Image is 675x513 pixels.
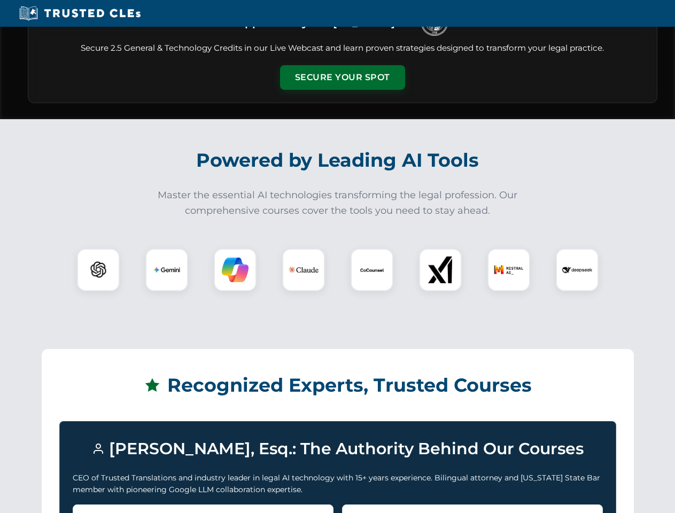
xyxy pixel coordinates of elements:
[41,42,644,55] p: Secure 2.5 General & Technology Credits in our Live Webcast and learn proven strategies designed ...
[214,248,257,291] div: Copilot
[289,255,319,285] img: Claude Logo
[556,248,599,291] div: DeepSeek
[351,248,393,291] div: CoCounsel
[73,434,603,463] h3: [PERSON_NAME], Esq.: The Authority Behind Our Courses
[487,248,530,291] div: Mistral AI
[73,472,603,496] p: CEO of Trusted Translations and industry leader in legal AI technology with 15+ years experience....
[151,188,525,219] p: Master the essential AI technologies transforming the legal profession. Our comprehensive courses...
[59,367,616,404] h2: Recognized Experts, Trusted Courses
[77,248,120,291] div: ChatGPT
[145,248,188,291] div: Gemini
[42,142,634,179] h2: Powered by Leading AI Tools
[280,65,405,90] button: Secure Your Spot
[494,255,524,285] img: Mistral AI Logo
[153,256,180,283] img: Gemini Logo
[419,248,462,291] div: xAI
[359,256,385,283] img: CoCounsel Logo
[562,255,592,285] img: DeepSeek Logo
[282,248,325,291] div: Claude
[222,256,249,283] img: Copilot Logo
[83,254,114,285] img: ChatGPT Logo
[427,256,454,283] img: xAI Logo
[16,5,144,21] img: Trusted CLEs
